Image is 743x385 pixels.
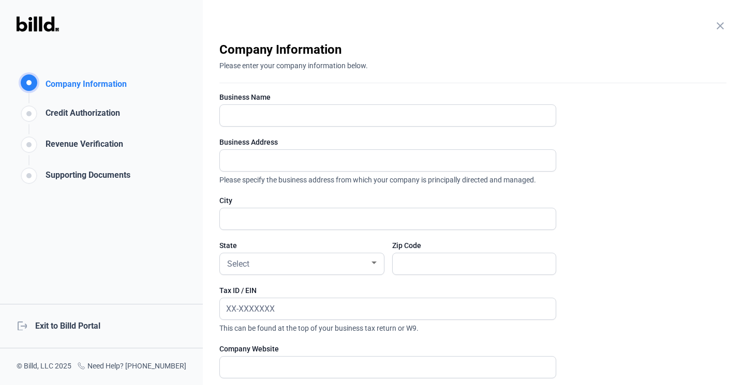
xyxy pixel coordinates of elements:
div: State [219,240,383,251]
img: Billd Logo [17,17,59,32]
span: Select [227,259,249,269]
mat-icon: logout [17,320,27,330]
div: Zip Code [392,240,556,251]
div: Need Help? [PHONE_NUMBER] [77,361,186,373]
div: Company Information [219,41,726,58]
span: Please specify the business address from which your company is principally directed and managed. [219,172,556,185]
input: XX-XXXXXXX [220,298,544,319]
div: Business Name [219,92,556,102]
div: Tax ID / EIN [219,285,556,296]
div: Business Address [219,137,556,147]
div: Company Information [41,78,127,93]
div: City [219,195,556,206]
div: Company Website [219,344,556,354]
span: This can be found at the top of your business tax return or W9. [219,320,556,333]
div: Supporting Documents [41,169,130,186]
mat-icon: close [714,20,726,32]
div: Please enter your company information below. [219,58,726,71]
div: Credit Authorization [41,107,120,124]
div: Revenue Verification [41,138,123,155]
div: © Billd, LLC 2025 [17,361,71,373]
